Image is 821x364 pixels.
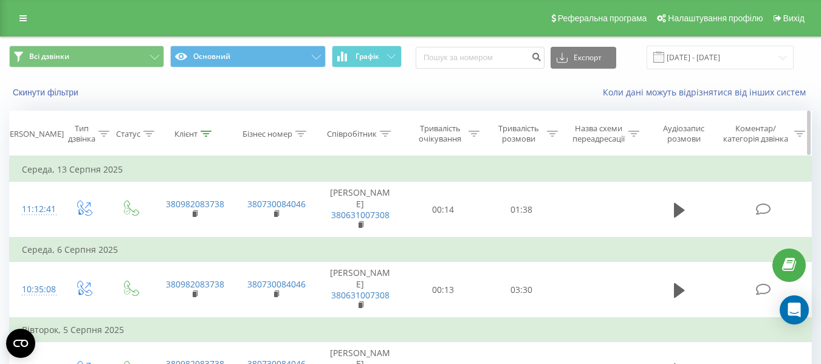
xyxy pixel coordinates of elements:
div: 11:12:41 [22,197,47,221]
td: 03:30 [483,262,561,318]
div: Тривалість очікування [415,123,465,144]
td: 01:38 [483,182,561,238]
div: Клієнт [174,129,198,139]
button: Експорт [551,47,616,69]
input: Пошук за номером [416,47,544,69]
div: Бізнес номер [242,129,292,139]
a: 380982083738 [166,198,224,210]
button: Основний [170,46,325,67]
a: Коли дані можуть відрізнятися вiд інших систем [603,86,812,98]
div: Коментар/категорія дзвінка [720,123,791,144]
div: Open Intercom Messenger [780,295,809,325]
div: Тип дзвінка [68,123,95,144]
div: Співробітник [327,129,377,139]
button: Скинути фільтри [9,87,84,98]
button: Open CMP widget [6,329,35,358]
div: Аудіозапис розмови [653,123,715,144]
span: Графік [356,52,379,61]
td: Вівторок, 5 Серпня 2025 [10,318,812,342]
span: Реферальна програма [558,13,647,23]
a: 380982083738 [166,278,224,290]
td: 00:13 [404,262,483,318]
div: 10:35:08 [22,278,47,301]
a: 380631007308 [331,289,390,301]
span: Вихід [783,13,805,23]
div: Назва схеми переадресації [572,123,625,144]
td: [PERSON_NAME] [317,182,404,238]
a: 380730084046 [247,198,306,210]
span: Налаштування профілю [668,13,763,23]
div: Тривалість розмови [493,123,544,144]
div: [PERSON_NAME] [2,129,64,139]
span: Всі дзвінки [29,52,69,61]
a: 380730084046 [247,278,306,290]
td: 00:14 [404,182,483,238]
a: 380631007308 [331,209,390,221]
td: [PERSON_NAME] [317,262,404,318]
td: Середа, 13 Серпня 2025 [10,157,812,182]
td: Середа, 6 Серпня 2025 [10,238,812,262]
button: Всі дзвінки [9,46,164,67]
div: Статус [116,129,140,139]
button: Графік [332,46,402,67]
